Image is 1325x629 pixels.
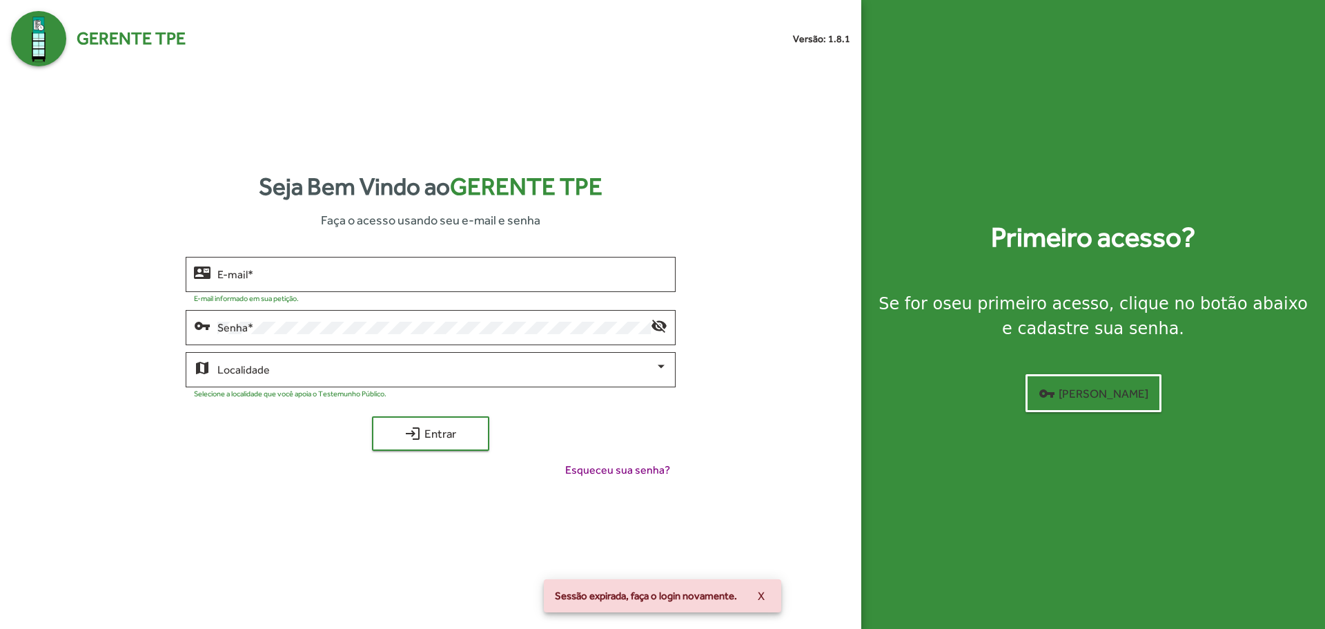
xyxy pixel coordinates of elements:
span: [PERSON_NAME] [1039,381,1148,406]
strong: seu primeiro acesso [943,294,1109,313]
small: Versão: 1.8.1 [793,32,850,46]
span: Faça o acesso usando seu e-mail e senha [321,211,540,229]
mat-hint: E-mail informado em sua petição. [194,294,299,302]
mat-icon: vpn_key [1039,385,1055,402]
mat-icon: vpn_key [194,317,210,333]
mat-icon: login [404,425,421,442]
mat-icon: contact_mail [194,264,210,280]
span: Gerente TPE [77,26,186,52]
button: X [747,583,776,608]
span: Esqueceu sua senha? [565,462,670,478]
span: X [758,583,765,608]
mat-icon: map [194,359,210,376]
strong: Seja Bem Vindo ao [259,168,602,205]
strong: Primeiro acesso? [991,217,1195,258]
mat-icon: visibility_off [651,317,667,333]
img: Logo Gerente [11,11,66,66]
span: Entrar [384,421,477,446]
button: [PERSON_NAME] [1025,374,1161,412]
button: Entrar [372,416,489,451]
div: Se for o , clique no botão abaixo e cadastre sua senha. [878,291,1308,341]
mat-hint: Selecione a localidade que você apoia o Testemunho Público. [194,389,386,398]
span: Gerente TPE [450,173,602,200]
span: Sessão expirada, faça o login novamente. [555,589,737,603]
